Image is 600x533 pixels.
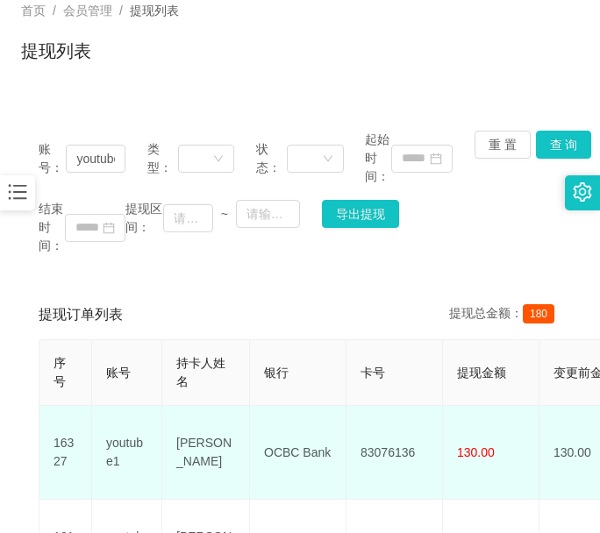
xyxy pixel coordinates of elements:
span: / [53,4,56,18]
span: 会员管理 [63,4,112,18]
td: [PERSON_NAME] [162,406,250,500]
i: 图标: calendar [103,222,115,234]
span: 180 [523,304,554,323]
span: 提现订单列表 [39,304,123,325]
i: 图标: bars [6,181,29,203]
span: 类型： [147,140,178,177]
i: 图标: calendar [430,153,442,165]
button: 查 询 [536,131,592,159]
input: 请输入最小值为 [163,204,212,232]
span: 卡号 [361,366,385,380]
i: 图标: down [213,153,224,166]
td: OCBC Bank [250,406,346,500]
span: 提现区间： [125,200,163,237]
span: ~ [213,205,236,224]
input: 请输入最大值为 [236,200,300,228]
span: 130.00 [457,445,495,459]
span: 持卡人姓名 [176,356,225,388]
span: 起始时间： [365,131,391,186]
td: 16327 [39,406,92,500]
i: 图标: setting [573,182,592,202]
span: 提现列表 [130,4,179,18]
span: 账号 [106,366,131,380]
span: 银行 [264,366,289,380]
span: 提现金额 [457,366,506,380]
span: / [119,4,123,18]
h1: 提现列表 [21,38,91,64]
span: 状态： [256,140,287,177]
td: youtube1 [92,406,162,500]
input: 请输入 [66,145,125,173]
span: 账号： [39,140,66,177]
div: 提现总金额： [449,304,561,325]
span: 结束时间： [39,200,65,255]
span: 首页 [21,4,46,18]
td: 83076136 [346,406,443,500]
i: 图标: down [323,153,333,166]
button: 重 置 [475,131,531,159]
span: 序号 [54,356,66,388]
button: 导出提现 [322,200,399,228]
